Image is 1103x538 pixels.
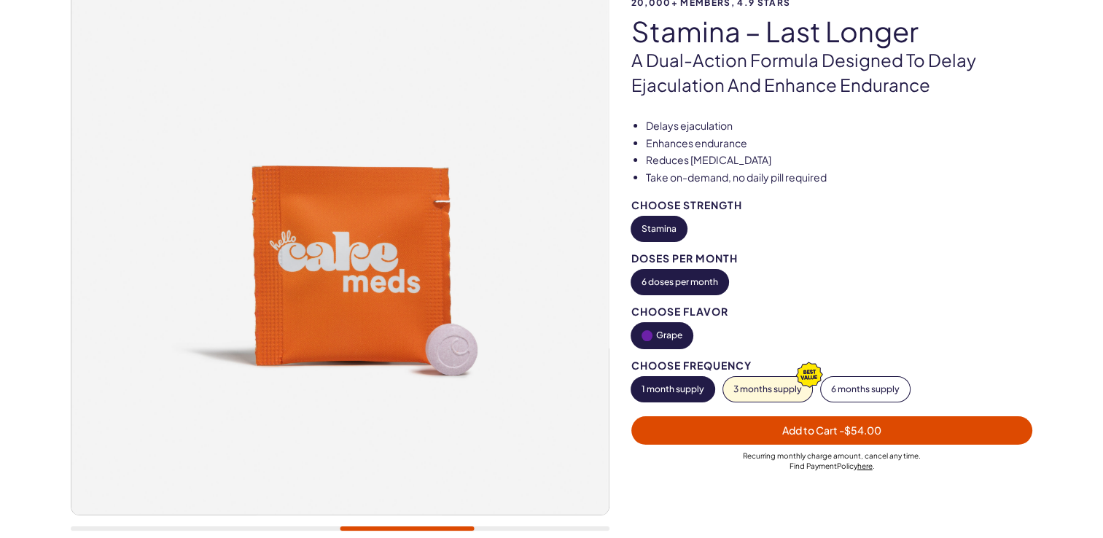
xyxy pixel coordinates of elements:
[631,360,1033,371] div: Choose Frequency
[631,451,1033,471] div: Recurring monthly charge amount , cancel any time. Policy .
[631,270,728,295] button: 6 doses per month
[631,217,687,241] button: Stamina
[646,119,1033,133] li: Delays ejaculation
[631,16,1033,47] h1: Stamina – Last Longer
[646,136,1033,151] li: Enhances endurance
[631,306,1033,317] div: Choose Flavor
[646,153,1033,168] li: Reduces [MEDICAL_DATA]
[631,377,714,402] button: 1 month supply
[631,48,1033,97] p: A dual-action formula designed to delay ejaculation and enhance endurance
[646,171,1033,185] li: Take on-demand, no daily pill required
[723,377,812,402] button: 3 months supply
[790,461,837,470] span: Find Payment
[821,377,910,402] button: 6 months supply
[782,424,881,437] span: Add to Cart
[631,200,1033,211] div: Choose Strength
[631,416,1033,445] button: Add to Cart -$54.00
[631,253,1033,264] div: Doses per Month
[839,424,881,437] span: - $54.00
[631,323,693,348] button: Grape
[857,461,873,470] a: here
